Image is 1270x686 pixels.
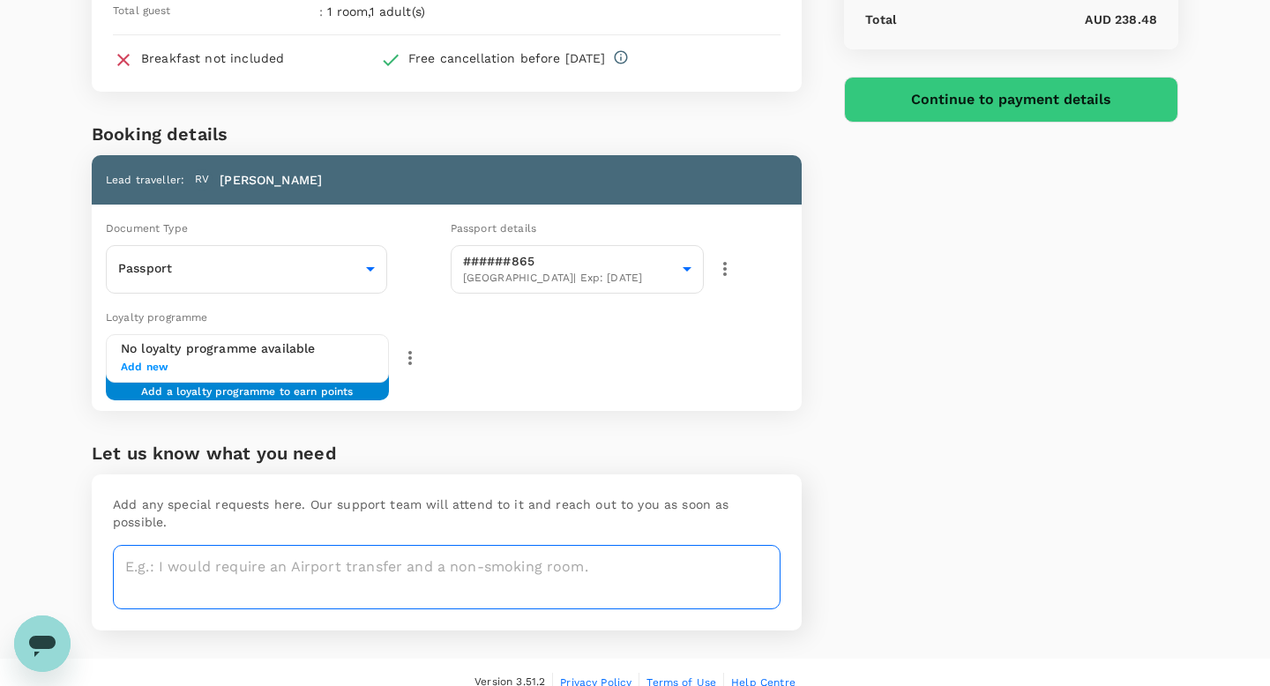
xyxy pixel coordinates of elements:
h6: Booking details [92,120,802,148]
p: 1 room , 1 adult(s) [327,3,576,20]
iframe: Button to launch messaging window [14,615,71,672]
span: : [319,3,323,20]
span: RV [195,171,209,189]
h6: Let us know what you need [92,439,802,467]
p: Total [865,11,896,28]
p: AUD 238.48 [896,11,1157,28]
p: Passport [118,259,359,277]
p: ######865 [463,252,676,270]
div: Passport [106,247,387,291]
div: ######865[GEOGRAPHIC_DATA]| Exp: [DATE] [451,240,704,299]
span: [GEOGRAPHIC_DATA] | Exp: [DATE] [463,270,676,287]
span: Add new [121,359,374,377]
p: [PERSON_NAME] [220,171,322,189]
button: Continue to payment details [844,77,1178,123]
h6: No loyalty programme available [121,339,374,359]
p: Add any special requests here. Our support team will attend to it and reach out to you as soon as... [113,496,781,531]
span: Lead traveller : [106,174,184,186]
span: Loyalty programme [106,311,208,324]
span: Document Type [106,222,188,235]
div: Breakfast not included [141,49,284,67]
span: Add a loyalty programme to earn points [141,384,354,386]
svg: Full refund before 2025-09-24 23:59 Cancelation after 2025-09-24 23:59, cancelation fee of AUD 23... [613,49,629,65]
div: Free cancellation before [DATE] [408,49,606,67]
span: Passport details [451,222,536,235]
span: Total guest [113,3,171,20]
